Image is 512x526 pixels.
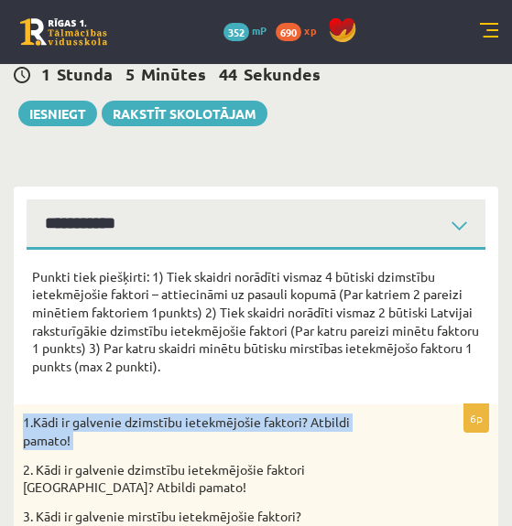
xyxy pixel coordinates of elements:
span: Minūtes [141,63,206,84]
p: 2. Kādi ir galvenie dzimstību ietekmējošie faktori [GEOGRAPHIC_DATA]? Atbildi pamato! [23,461,398,497]
p: 3. Kādi ir galvenie mirstību ietekmējošie faktori? [23,508,398,526]
span: Stunda [57,63,113,84]
button: Iesniegt [18,101,97,126]
p: 1.Kādi ir galvenie dzimstību ietekmējošie faktori? Atbildi pamato! [23,413,398,449]
span: 1 [41,63,50,84]
span: 5 [125,63,135,84]
body: Bagātinātā teksta redaktors, wiswyg-editor-user-answer-47433949054620 [18,18,446,38]
a: Rīgas 1. Tālmācības vidusskola [20,18,107,46]
a: Rakstīt skolotājam [102,101,267,126]
a: 690 xp [276,23,325,38]
span: 690 [276,23,301,41]
p: 6p [463,403,489,433]
span: 44 [219,63,237,84]
span: Sekundes [244,63,321,84]
span: 352 [223,23,249,41]
p: Punkti tiek piešķirti: 1) Tiek skaidri norādīti vismaz 4 būtiski dzimstību ietekmējošie faktori –... [32,268,480,376]
span: xp [304,23,316,38]
span: mP [252,23,267,38]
